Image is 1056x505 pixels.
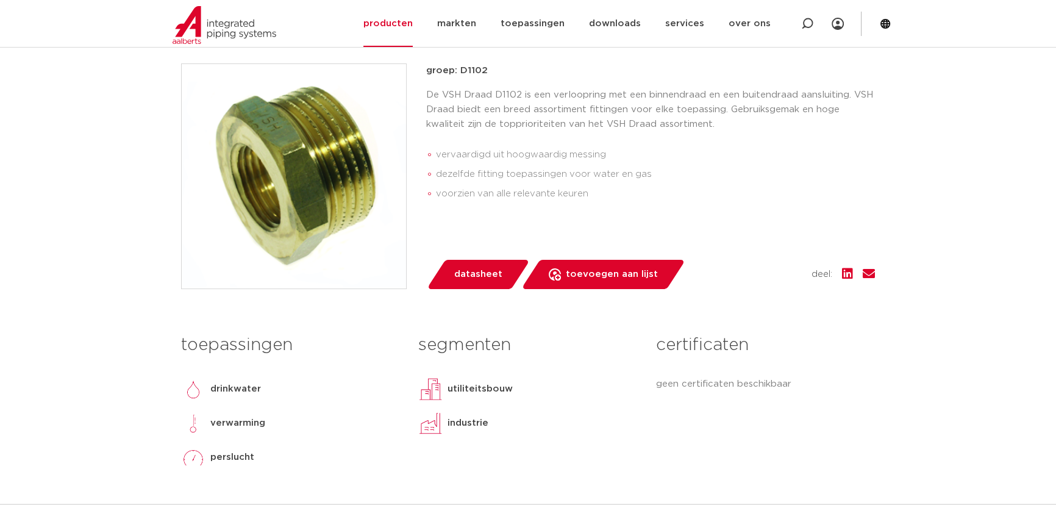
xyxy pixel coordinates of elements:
[210,450,254,465] p: perslucht
[210,382,261,396] p: drinkwater
[566,265,658,284] span: toevoegen aan lijst
[812,267,832,282] span: deel:
[181,411,205,435] img: verwarming
[182,64,406,288] img: Product Image for VSH Draad verloopring (binnendraad x buitendraad)
[448,416,488,431] p: industrie
[426,88,875,132] p: De VSH Draad D1102 is een verloopring met een binnendraad en een buitendraad aansluiting. VSH Dra...
[418,333,637,357] h3: segmenten
[436,184,875,204] li: voorzien van alle relevante keuren
[181,377,205,401] img: drinkwater
[656,333,875,357] h3: certificaten
[448,382,513,396] p: utiliteitsbouw
[181,333,400,357] h3: toepassingen
[656,377,875,392] p: geen certificaten beschikbaar
[210,416,265,431] p: verwarming
[181,445,205,470] img: perslucht
[426,260,530,289] a: datasheet
[454,265,502,284] span: datasheet
[418,411,443,435] img: industrie
[418,377,443,401] img: utiliteitsbouw
[426,63,875,78] p: groep: D1102
[436,165,875,184] li: dezelfde fitting toepassingen voor water en gas
[436,145,875,165] li: vervaardigd uit hoogwaardig messing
